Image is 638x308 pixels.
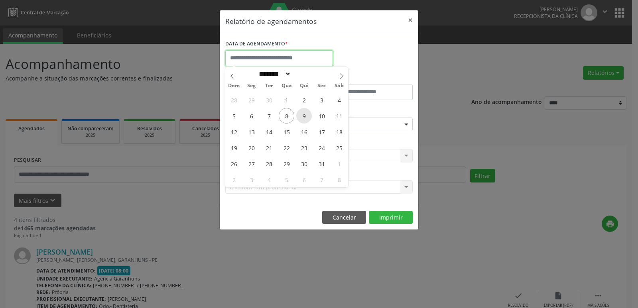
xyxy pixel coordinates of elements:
[226,108,242,124] span: Outubro 5, 2025
[261,156,277,171] span: Outubro 28, 2025
[331,124,347,139] span: Outubro 18, 2025
[278,83,295,88] span: Qua
[279,92,294,108] span: Outubro 1, 2025
[260,83,278,88] span: Ter
[369,211,413,224] button: Imprimir
[313,83,331,88] span: Sex
[279,172,294,187] span: Novembro 5, 2025
[296,172,312,187] span: Novembro 6, 2025
[256,70,291,78] select: Month
[261,92,277,108] span: Setembro 30, 2025
[225,83,243,88] span: Dom
[243,83,260,88] span: Seg
[279,140,294,155] span: Outubro 22, 2025
[331,156,347,171] span: Novembro 1, 2025
[314,172,329,187] span: Novembro 7, 2025
[296,140,312,155] span: Outubro 23, 2025
[261,140,277,155] span: Outubro 21, 2025
[314,140,329,155] span: Outubro 24, 2025
[331,140,347,155] span: Outubro 25, 2025
[244,172,259,187] span: Novembro 3, 2025
[226,92,242,108] span: Setembro 28, 2025
[226,172,242,187] span: Novembro 2, 2025
[296,124,312,139] span: Outubro 16, 2025
[225,16,317,26] h5: Relatório de agendamentos
[261,172,277,187] span: Novembro 4, 2025
[331,92,347,108] span: Outubro 4, 2025
[226,140,242,155] span: Outubro 19, 2025
[279,124,294,139] span: Outubro 15, 2025
[296,92,312,108] span: Outubro 2, 2025
[331,108,347,124] span: Outubro 11, 2025
[244,124,259,139] span: Outubro 13, 2025
[322,211,366,224] button: Cancelar
[296,156,312,171] span: Outubro 30, 2025
[244,92,259,108] span: Setembro 29, 2025
[279,108,294,124] span: Outubro 8, 2025
[244,108,259,124] span: Outubro 6, 2025
[331,83,348,88] span: Sáb
[226,156,242,171] span: Outubro 26, 2025
[321,72,413,84] label: ATÉ
[296,108,312,124] span: Outubro 9, 2025
[225,38,288,50] label: DATA DE AGENDAMENTO
[279,156,294,171] span: Outubro 29, 2025
[331,172,347,187] span: Novembro 8, 2025
[314,124,329,139] span: Outubro 17, 2025
[244,156,259,171] span: Outubro 27, 2025
[314,156,329,171] span: Outubro 31, 2025
[226,124,242,139] span: Outubro 12, 2025
[261,108,277,124] span: Outubro 7, 2025
[291,70,317,78] input: Year
[261,124,277,139] span: Outubro 14, 2025
[314,108,329,124] span: Outubro 10, 2025
[295,83,313,88] span: Qui
[402,10,418,30] button: Close
[244,140,259,155] span: Outubro 20, 2025
[314,92,329,108] span: Outubro 3, 2025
